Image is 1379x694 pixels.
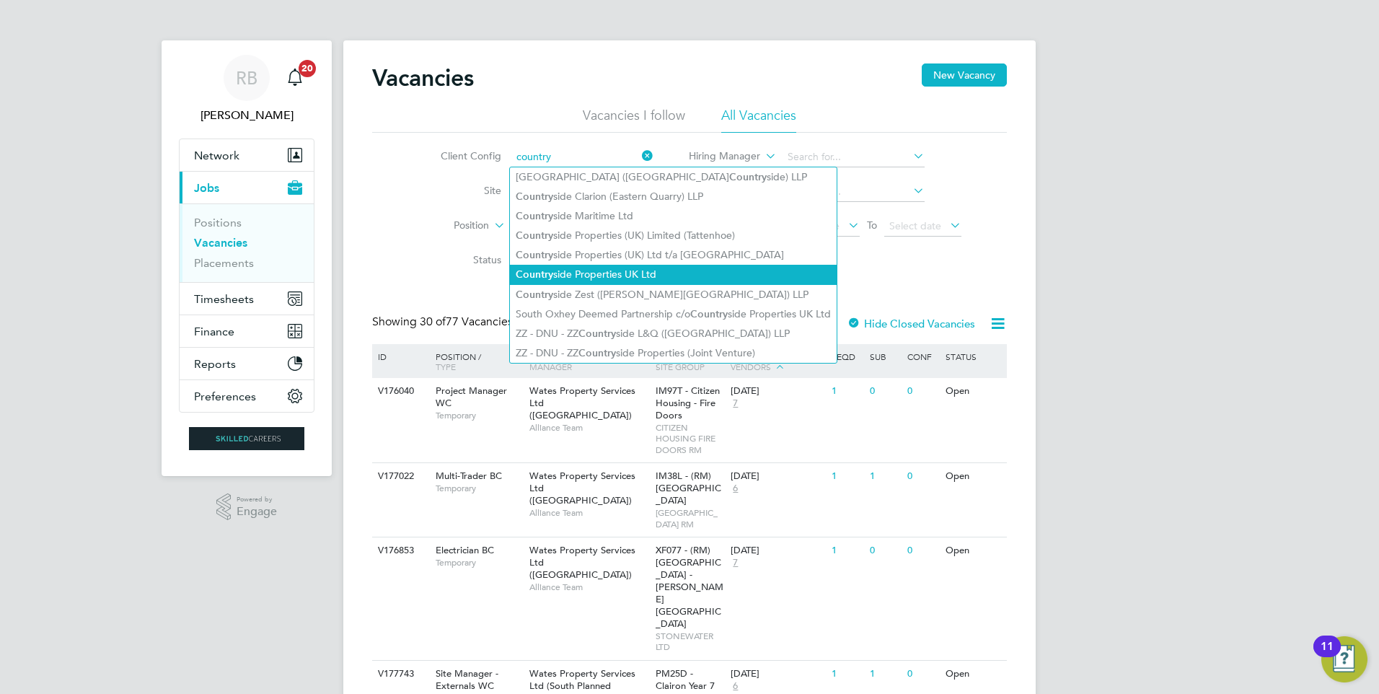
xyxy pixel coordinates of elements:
div: 11 [1321,646,1334,665]
span: Finance [194,325,234,338]
span: Select date [889,219,941,232]
a: Placements [194,256,254,270]
div: Reqd [828,344,865,369]
b: Country [516,210,553,222]
button: Network [180,139,314,171]
div: Sub [866,344,904,369]
input: Search for... [783,147,925,167]
li: side Properties UK Ltd [510,265,837,284]
span: Site Group [656,361,705,372]
div: 1 [828,378,865,405]
span: Temporary [436,557,522,568]
div: Position / [425,344,526,379]
span: IM38L - (RM) [GEOGRAPHIC_DATA] [656,470,721,506]
div: Showing [372,315,516,330]
li: ZZ - DNU - ZZ side L&Q ([GEOGRAPHIC_DATA]) LLP [510,324,837,343]
span: Jobs [194,181,219,195]
div: Open [942,463,1005,490]
span: Alliance Team [529,581,648,593]
nav: Main navigation [162,40,332,476]
span: Wates Property Services Ltd ([GEOGRAPHIC_DATA]) [529,385,635,421]
span: Site Manager - Externals WC [436,667,498,692]
div: 0 [866,378,904,405]
div: V176040 [374,378,425,405]
b: Country [516,268,553,281]
span: Type [436,361,456,372]
div: Status [942,344,1005,369]
div: 1 [866,661,904,688]
span: 77 Vacancies [420,315,513,329]
div: [DATE] [731,668,824,680]
span: PM25D - Clairon Year 7 [656,667,715,692]
span: Electrician BC [436,544,494,556]
b: Country [578,328,616,340]
div: Conf [904,344,941,369]
label: Position [406,219,489,233]
span: To [863,216,881,234]
input: Search for... [511,147,653,167]
li: side Clarion (Eastern Quarry) LLP [510,187,837,206]
span: Reports [194,357,236,371]
a: Vacancies [194,236,247,250]
span: [GEOGRAPHIC_DATA] RM [656,507,724,530]
label: Status [418,253,501,266]
div: Open [942,378,1005,405]
label: Hiring Manager [677,149,760,164]
div: V177022 [374,463,425,490]
div: Open [942,537,1005,564]
div: 1 [828,537,865,564]
img: skilledcareers-logo-retina.png [189,427,304,450]
span: Preferences [194,390,256,403]
span: Alliance Team [529,507,648,519]
span: 6 [731,483,740,495]
div: V176853 [374,537,425,564]
span: 7 [731,557,740,569]
input: Search for... [783,182,925,202]
span: Wates Property Services Ltd ([GEOGRAPHIC_DATA]) [529,470,635,506]
span: 20 [299,60,316,77]
span: Multi-Trader BC [436,470,502,482]
b: Country [578,347,616,359]
div: 0 [904,463,941,490]
button: Open Resource Center, 11 new notifications [1321,636,1367,682]
div: [DATE] [731,385,824,397]
span: Network [194,149,239,162]
div: [DATE] [731,545,824,557]
div: Jobs [180,203,314,282]
span: 30 of [420,315,446,329]
b: Country [690,308,728,320]
li: Vacancies I follow [583,107,685,133]
div: 0 [866,537,904,564]
button: Jobs [180,172,314,203]
span: Alliance Team [529,422,648,434]
label: Site [418,184,501,197]
a: Go to home page [179,427,314,450]
label: Hide Closed Vacancies [847,317,975,330]
b: Country [729,171,767,183]
a: Powered byEngage [216,493,278,521]
div: Open [942,661,1005,688]
span: Ryan Burns [179,107,314,124]
span: Wates Property Services Ltd ([GEOGRAPHIC_DATA]) [529,544,635,581]
li: All Vacancies [721,107,796,133]
a: Positions [194,216,242,229]
li: South Oxhey Deemed Partnership c/o side Properties UK Ltd [510,304,837,324]
b: Country [516,249,553,261]
span: Project Manager WC [436,385,507,409]
b: Country [516,289,553,301]
button: Reports [180,348,314,379]
h2: Vacancies [372,63,474,92]
span: CITIZEN HOUSING FIRE DOORS RM [656,422,724,456]
div: 0 [904,537,941,564]
span: Select date [788,219,840,232]
span: XF077 - (RM) [GEOGRAPHIC_DATA] - [PERSON_NAME][GEOGRAPHIC_DATA] [656,544,723,629]
div: 1 [866,463,904,490]
button: Timesheets [180,283,314,315]
button: New Vacancy [922,63,1007,87]
div: 0 [904,378,941,405]
span: Temporary [436,410,522,421]
span: RB [236,69,257,87]
span: Vendors [731,361,771,372]
div: 1 [828,661,865,688]
span: Engage [237,506,277,518]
